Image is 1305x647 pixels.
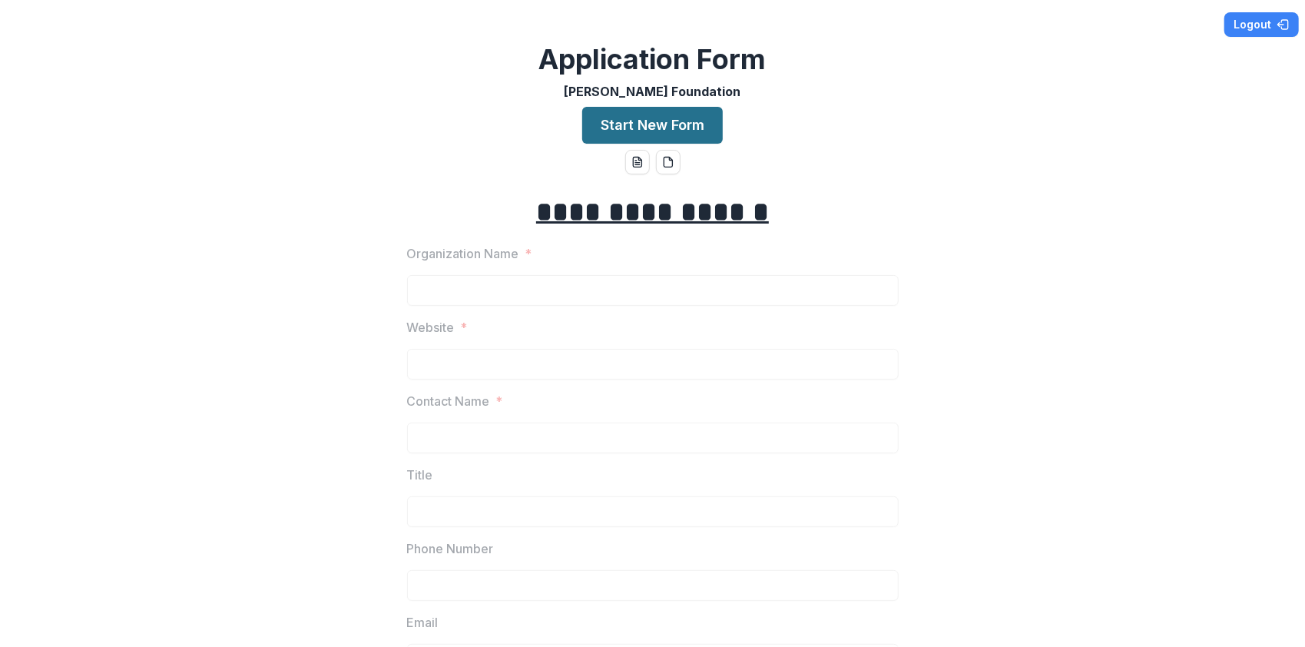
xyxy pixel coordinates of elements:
[407,318,455,337] p: Website
[582,107,723,144] button: Start New Form
[625,150,650,174] button: word-download
[407,392,490,410] p: Contact Name
[407,466,433,484] p: Title
[407,244,519,263] p: Organization Name
[565,82,741,101] p: [PERSON_NAME] Foundation
[1224,12,1299,37] button: Logout
[656,150,681,174] button: pdf-download
[539,43,767,76] h2: Application Form
[407,539,494,558] p: Phone Number
[407,613,439,632] p: Email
